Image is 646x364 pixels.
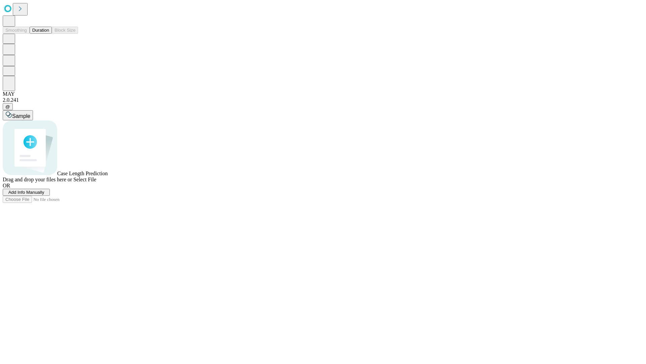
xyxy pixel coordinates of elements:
[30,27,52,34] button: Duration
[5,104,10,109] span: @
[3,183,10,188] span: OR
[52,27,78,34] button: Block Size
[3,110,33,120] button: Sample
[3,27,30,34] button: Smoothing
[3,189,50,196] button: Add Info Manually
[12,113,30,119] span: Sample
[57,171,108,176] span: Case Length Prediction
[73,177,96,182] span: Select File
[3,97,643,103] div: 2.0.241
[3,177,72,182] span: Drag and drop your files here or
[3,103,13,110] button: @
[3,91,643,97] div: MAY
[8,190,44,195] span: Add Info Manually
